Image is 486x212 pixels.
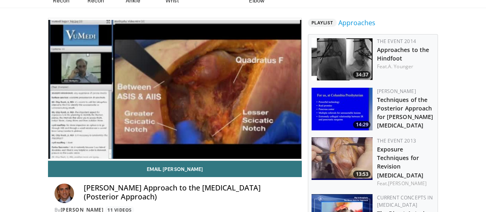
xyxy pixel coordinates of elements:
span: 14:29 [353,121,370,128]
video-js: Video Player [48,18,302,160]
a: A. Younger [388,63,413,70]
img: bKdxKv0jK92UJBOH4xMDoxOjB1O8AjAz.150x105_q85_crop-smart_upscale.jpg [312,88,373,130]
a: Approaches [338,18,375,28]
a: 14:29 [312,88,373,130]
a: Email [PERSON_NAME] [48,161,302,177]
a: [PERSON_NAME] [377,88,416,95]
span: Playlist [308,19,336,27]
a: [PERSON_NAME] [388,180,427,187]
a: Exposure Techniques for Revision [MEDICAL_DATA] [377,145,423,179]
h4: [PERSON_NAME] Approach to the [MEDICAL_DATA] (Posterior Approach) [84,184,296,201]
a: Techniques of the Posterior Approach for [PERSON_NAME] [MEDICAL_DATA] [377,96,433,129]
img: Avatar [54,184,74,203]
a: The Event 2014 [377,38,416,45]
a: Approaches to the Hindfoot [377,46,429,62]
a: 34:37 [312,38,373,80]
a: The Event 2013 [377,137,416,144]
div: Feat. [377,180,434,187]
div: Feat. [377,63,434,70]
a: Current Concepts in [MEDICAL_DATA] [377,194,432,208]
span: 34:37 [353,71,370,78]
a: 13:53 [312,137,373,180]
span: 13:53 [353,171,370,178]
img: 16d600b7-4875-420c-b295-1ea96c16a48f.150x105_q85_crop-smart_upscale.jpg [312,137,373,180]
img: J9XehesEoQgsycYX4xMDoxOmtxOwKG7D.150x105_q85_crop-smart_upscale.jpg [312,38,373,80]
